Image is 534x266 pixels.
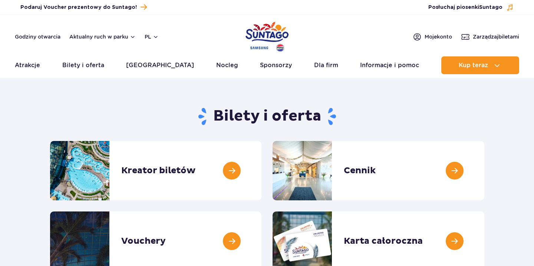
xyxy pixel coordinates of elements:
a: Podaruj Voucher prezentowy do Suntago! [20,2,147,12]
button: pl [145,33,159,40]
a: Informacje i pomoc [360,56,419,74]
a: Dla firm [314,56,338,74]
a: Godziny otwarcia [15,33,60,40]
button: Aktualny ruch w parku [69,34,136,40]
a: Park of Poland [245,19,289,53]
span: Podaruj Voucher prezentowy do Suntago! [20,4,137,11]
a: Atrakcje [15,56,40,74]
a: Sponsorzy [260,56,292,74]
h1: Bilety i oferta [50,107,484,126]
a: Nocleg [216,56,238,74]
span: Moje konto [425,33,452,40]
a: Bilety i oferta [62,56,104,74]
span: Zarządzaj biletami [473,33,519,40]
span: Suntago [479,5,502,10]
span: Posłuchaj piosenki [428,4,502,11]
button: Posłuchaj piosenkiSuntago [428,4,514,11]
a: [GEOGRAPHIC_DATA] [126,56,194,74]
a: Zarządzajbiletami [461,32,519,41]
span: Kup teraz [459,62,488,69]
a: Mojekonto [413,32,452,41]
button: Kup teraz [441,56,519,74]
